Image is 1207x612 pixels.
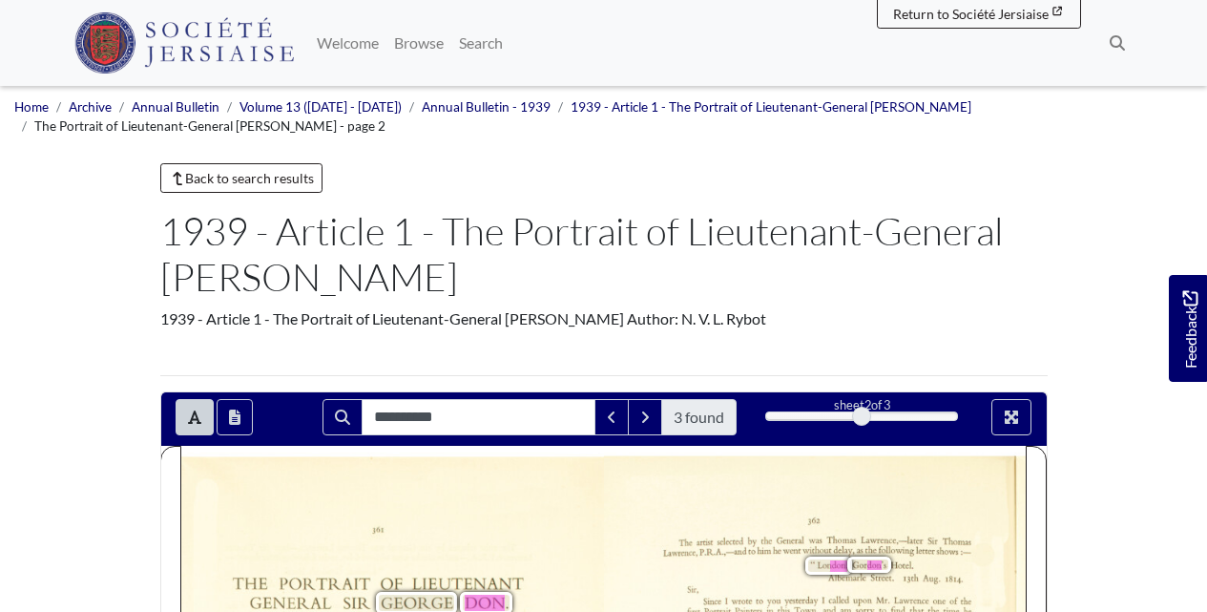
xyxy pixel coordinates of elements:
span: shows [936,547,954,555]
span: by [748,538,756,546]
span: OF [381,575,399,591]
a: 1939 - Article 1 - The Portrait of Lieutenant-General [PERSON_NAME] [571,99,971,115]
input: Search for [362,399,595,435]
span: LIEUTENANT [412,573,517,594]
span: [PERSON_NAME] [894,596,947,603]
a: Would you like to provide feedback? [1169,275,1207,382]
span: Sir, [687,586,695,593]
span: [PERSON_NAME] [826,535,884,544]
a: Back to search results [160,163,323,193]
a: Home [14,99,49,115]
span: Albemarle [828,572,862,581]
span: called [828,595,846,602]
a: Browse [386,24,451,62]
span: “Lon , [810,560,849,572]
h1: 1939 - Article 1 - The Portrait of Lieutenant-General [PERSON_NAME] [160,208,1048,300]
span: 2 [864,397,871,412]
span: wrote [731,598,749,605]
span: Return to Société Jersiaise [893,6,1049,22]
button: Full screen mode [991,399,1031,435]
span: P.R.A.,—and [699,546,738,556]
span: 1814. [946,576,958,582]
span: the [865,545,876,553]
span: PORTRAIT [280,574,364,595]
span: 361 [372,526,381,533]
span: [PERSON_NAME] [943,537,1001,546]
span: The Portrait of Lieutenant-General [PERSON_NAME] - page 2 [34,118,385,134]
button: Previous Match [594,399,629,435]
a: Société Jersiaise logo [74,8,295,78]
span: to [748,548,753,555]
a: Annual Bulletin [132,99,219,115]
span: General [777,536,801,543]
span: 362 [808,517,817,524]
span: of [949,596,956,605]
span: Gor ’s [852,560,887,571]
span: delay, [833,547,851,555]
button: Next Match [628,399,662,435]
span: Hotel. [890,561,908,569]
a: Annual Bulletin - 1939 [422,99,551,115]
span: Feedback [1178,291,1201,369]
span: 3 found [661,399,737,435]
a: Volume 13 ([DATE] - [DATE]) [239,99,402,115]
span: selected [717,538,738,544]
a: Archive [69,99,112,115]
button: Toggle text selection (Alt+T) [176,399,214,435]
span: don [867,560,882,571]
span: Sir [927,537,936,544]
span: following [879,546,908,556]
span: 13th [904,574,914,580]
span: the [961,598,968,604]
span: THE [233,574,261,592]
a: Welcome [309,24,386,62]
span: Mr. [876,596,885,603]
span: artist [697,538,710,545]
span: SIR [343,593,365,611]
span: don [830,560,847,572]
span: GENERAL [250,592,323,612]
span: Aug. [923,574,937,583]
img: Société Jersiaise [74,12,295,74]
span: [DATE] [784,598,805,605]
span: I [822,596,823,602]
div: sheet of 3 [765,396,958,414]
span: one [933,598,945,605]
a: Search [451,24,510,62]
button: Search [323,399,363,435]
span: [PERSON_NAME],—later [861,536,921,554]
span: the [760,537,768,543]
span: Since [703,597,719,604]
span: he [773,547,779,554]
span: without [802,544,827,554]
span: Street. [870,574,891,581]
span: [PERSON_NAME], [663,549,717,557]
span: you [766,599,778,606]
span: to [756,598,760,604]
span: upon [853,598,868,605]
span: him [757,546,768,554]
span: I [725,597,727,603]
span: letter [916,546,934,554]
span: 2-— [961,549,970,556]
span: as [857,547,863,554]
span: The [678,538,690,545]
div: 1939 - Article 1 - The Portrait of Lieutenant-General [PERSON_NAME] Author: N. V. L. Rybot [160,307,1048,330]
button: Open transcription window [217,399,253,435]
span: Went [782,548,796,555]
span: was [808,537,820,544]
